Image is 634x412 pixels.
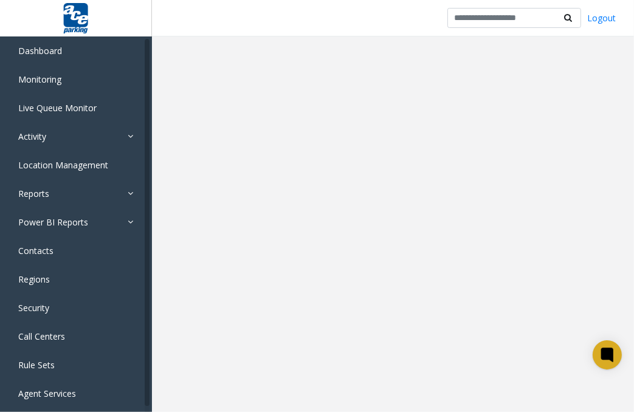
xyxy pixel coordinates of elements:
[28,45,72,57] span: Dashboard
[28,245,63,256] span: Contacts
[12,332,22,342] img: 'icon'
[12,361,22,371] img: 'icon'
[12,275,22,285] img: 'icon'
[12,132,22,142] img: 'icon'
[28,216,98,228] span: Power BI Reports
[28,102,106,114] span: Live Queue Monitor
[28,131,56,142] span: Activity
[12,161,22,171] img: 'icon'
[28,359,64,371] span: Rule Sets
[12,190,22,199] img: 'icon'
[28,74,71,85] span: Monitoring
[28,388,86,399] span: Agent Services
[12,75,22,85] img: 'icon'
[609,12,619,24] img: logout
[28,188,59,199] span: Reports
[12,47,22,57] img: 'icon'
[28,302,59,314] span: Security
[28,331,75,342] span: Call Centers
[577,12,619,24] a: Logout
[28,273,60,285] span: Regions
[12,304,22,314] img: 'icon'
[12,104,22,114] img: 'icon'
[28,159,118,171] span: Location Management
[12,218,22,228] img: 'icon'
[12,247,22,256] img: 'icon'
[12,390,22,399] img: 'icon'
